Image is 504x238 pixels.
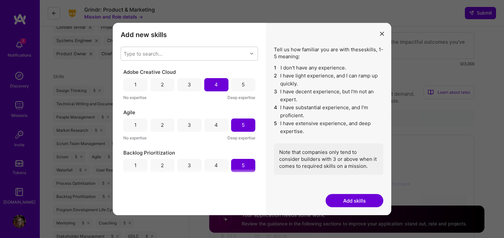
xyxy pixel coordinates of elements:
[227,134,255,141] span: Deep expertise
[242,162,245,169] div: 5
[123,69,176,75] span: Adobe Creative Cloud
[274,104,278,119] span: 4
[123,94,147,101] span: No expertise
[274,104,383,119] li: I have substantial experience, and I’m proficient.
[250,52,253,55] i: icon Chevron
[123,134,147,141] span: No expertise
[274,119,278,135] span: 5
[274,46,383,175] div: Tell us how familiar you are with these skills , 1-5 meaning:
[121,31,258,39] h3: Add new skills
[134,162,137,169] div: 1
[134,81,137,88] div: 1
[380,32,384,36] i: icon Close
[274,119,383,135] li: I have extensive experience, and deep expertise.
[188,162,191,169] div: 3
[123,109,135,116] span: Agile
[215,162,218,169] div: 4
[274,64,278,72] span: 1
[124,50,162,57] div: Type to search...
[242,121,245,128] div: 5
[242,81,245,88] div: 5
[123,149,175,156] span: Backlog Prioritization
[215,121,218,128] div: 4
[188,121,191,128] div: 3
[274,72,383,88] li: I have light experience, and I can ramp up quickly.
[227,175,255,182] span: Deep expertise
[274,143,383,175] div: Note that companies only tend to consider builders with 3 or above when it comes to required skil...
[161,121,164,128] div: 2
[326,194,383,207] button: Add skills
[274,64,383,72] li: I don't have any experience.
[188,81,191,88] div: 3
[161,81,164,88] div: 2
[215,81,218,88] div: 4
[113,23,391,215] div: modal
[123,175,147,182] span: No expertise
[274,72,278,88] span: 2
[161,162,164,169] div: 2
[134,121,137,128] div: 1
[274,88,278,104] span: 3
[227,94,255,101] span: Deep expertise
[274,88,383,104] li: I have decent experience, but I'm not an expert.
